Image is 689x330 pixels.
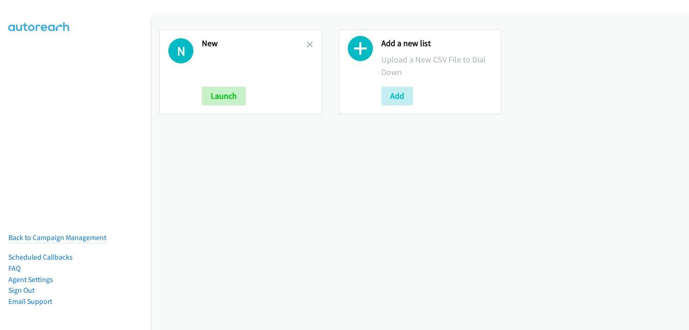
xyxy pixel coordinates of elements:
[8,297,52,306] a: Email Support
[8,275,53,284] a: Agent Settings
[8,253,73,261] a: Scheduled Callbacks
[202,87,246,105] button: Launch
[381,53,493,78] p: Upload a New CSV File to Dial Down
[381,38,493,49] h2: Add a new list
[381,87,413,105] button: Add
[8,264,21,273] a: FAQ
[8,233,106,242] a: Back to Campaign Management
[8,286,34,295] a: Sign Out
[202,38,307,49] h2: New
[168,38,193,63] h1: N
